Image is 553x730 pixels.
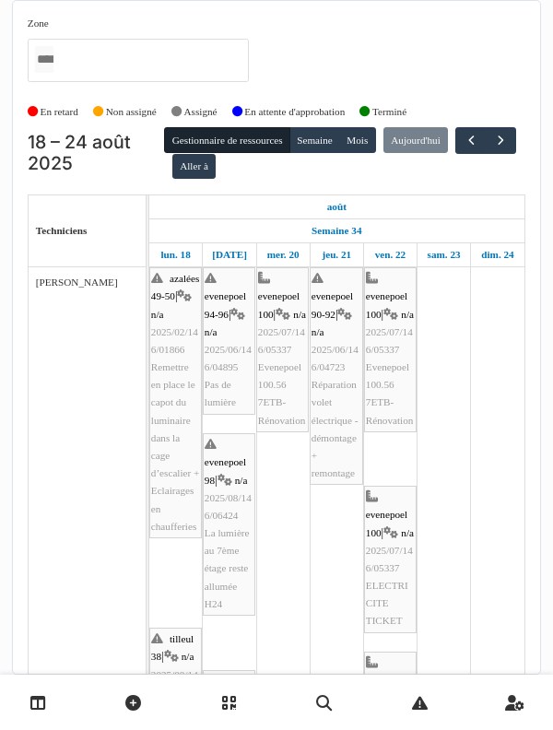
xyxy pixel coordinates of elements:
[151,270,200,536] div: |
[366,270,415,430] div: |
[323,195,351,218] a: 18 août 2025
[366,489,415,630] div: |
[366,361,414,426] span: Evenepoel 100.56 7ETB-Rénovation
[312,379,359,478] span: Réparation volet électrique - démontage + remontage
[28,16,49,31] label: Zone
[156,243,194,266] a: 18 août 2025
[258,361,306,426] span: Evenepoel 100.56 7ETB-Rénovation
[205,290,246,319] span: evenepoel 94-96
[366,580,408,626] span: ELECTRICITE TICKET
[312,344,359,372] span: 2025/06/146/04723
[258,290,300,319] span: evenepoel 100
[182,651,194,662] span: n/a
[383,127,448,153] button: Aujourd'hui
[205,456,246,485] span: evenepoel 98
[172,154,216,180] button: Aller à
[289,127,340,153] button: Semaine
[312,290,353,319] span: evenepoel 90-92
[423,243,465,266] a: 23 août 2025
[106,104,157,120] label: Non assigné
[205,492,252,521] span: 2025/08/146/06424
[312,270,361,482] div: |
[366,509,407,537] span: evenepoel 100
[151,633,194,662] span: tilleul 38
[41,104,78,120] label: En retard
[455,127,486,154] button: Précédent
[293,309,306,320] span: n/a
[151,273,200,301] span: azalées 49-50
[28,132,165,175] h2: 18 – 24 août 2025
[205,344,252,372] span: 2025/06/146/04895
[307,219,366,242] a: Semaine 34
[371,243,411,266] a: 22 août 2025
[366,545,413,573] span: 2025/07/146/05337
[205,527,250,609] span: La lumière au 7ème étage reste allumée H24
[317,243,356,266] a: 21 août 2025
[366,290,407,319] span: evenepoel 100
[235,475,248,486] span: n/a
[205,436,253,613] div: |
[401,527,414,538] span: n/a
[36,277,118,288] span: [PERSON_NAME]
[207,243,252,266] a: 19 août 2025
[339,127,376,153] button: Mois
[486,127,516,154] button: Suivant
[151,669,198,698] span: 2025/08/146/06317
[477,243,518,266] a: 24 août 2025
[372,104,406,120] label: Terminé
[263,243,304,266] a: 20 août 2025
[151,361,200,532] span: Remettre en place le capot du luminaire dans la cage d’escalier + Eclairages en chaufferies
[312,326,324,337] span: n/a
[164,127,289,153] button: Gestionnaire de ressources
[366,326,413,355] span: 2025/07/146/05337
[205,270,253,412] div: |
[151,309,164,320] span: n/a
[184,104,218,120] label: Assigné
[151,326,198,355] span: 2025/02/146/01866
[244,104,345,120] label: En attente d'approbation
[205,326,218,337] span: n/a
[258,326,305,355] span: 2025/07/146/05337
[258,270,307,430] div: |
[36,225,88,236] span: Techniciens
[35,46,53,73] input: Tous
[401,309,414,320] span: n/a
[205,379,236,407] span: Pas de lumière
